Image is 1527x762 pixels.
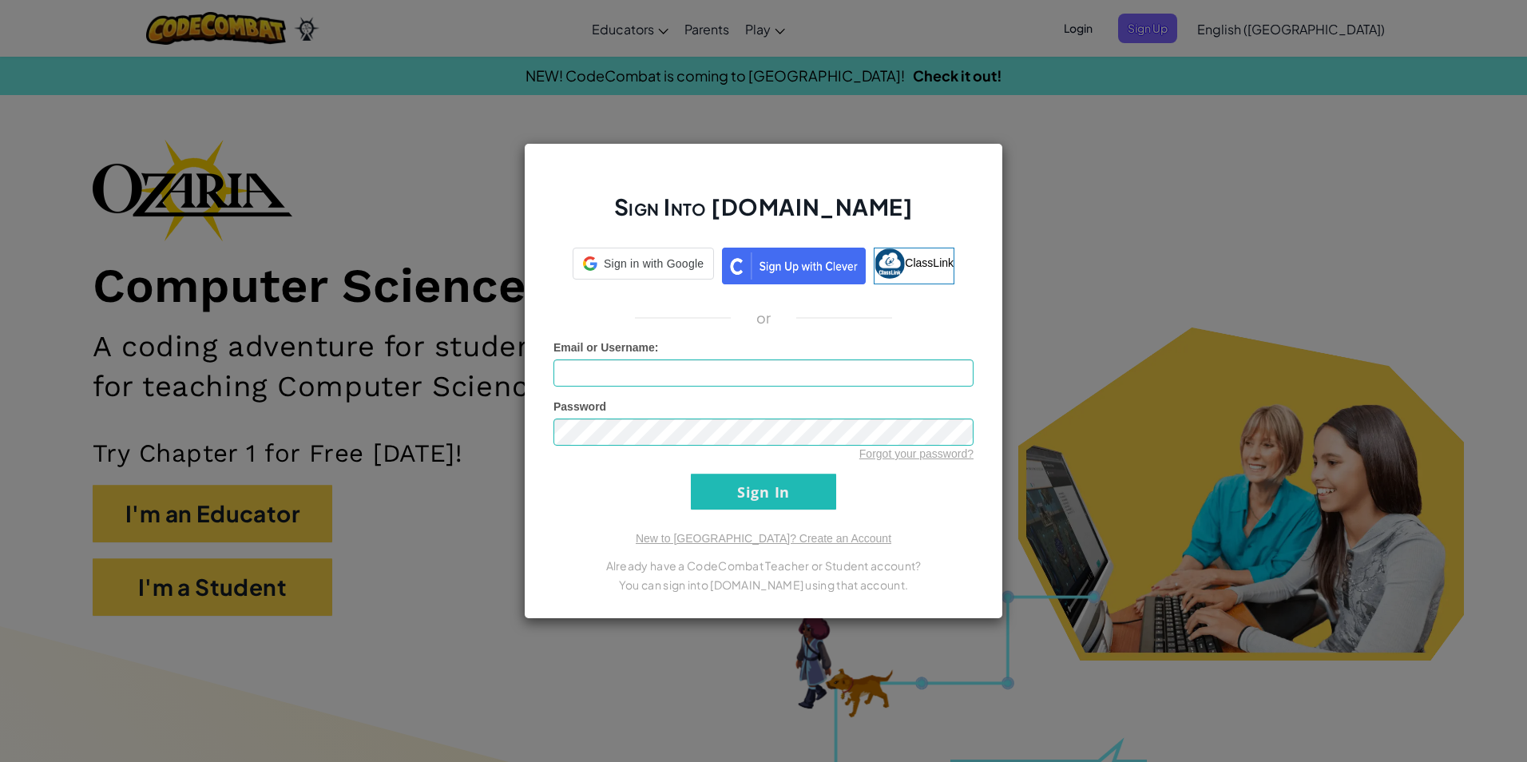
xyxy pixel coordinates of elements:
[722,248,866,284] img: clever_sso_button@2x.png
[691,474,836,510] input: Sign In
[875,248,905,279] img: classlink-logo-small.png
[636,532,891,545] a: New to [GEOGRAPHIC_DATA]? Create an Account
[573,248,714,284] a: Sign in with Google
[553,556,974,575] p: Already have a CodeCombat Teacher or Student account?
[573,248,714,280] div: Sign in with Google
[905,256,954,269] span: ClassLink
[756,308,771,327] p: or
[604,256,704,272] span: Sign in with Google
[553,575,974,594] p: You can sign into [DOMAIN_NAME] using that account.
[553,400,606,413] span: Password
[553,192,974,238] h2: Sign Into [DOMAIN_NAME]
[553,341,655,354] span: Email or Username
[553,339,659,355] label: :
[859,447,974,460] a: Forgot your password?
